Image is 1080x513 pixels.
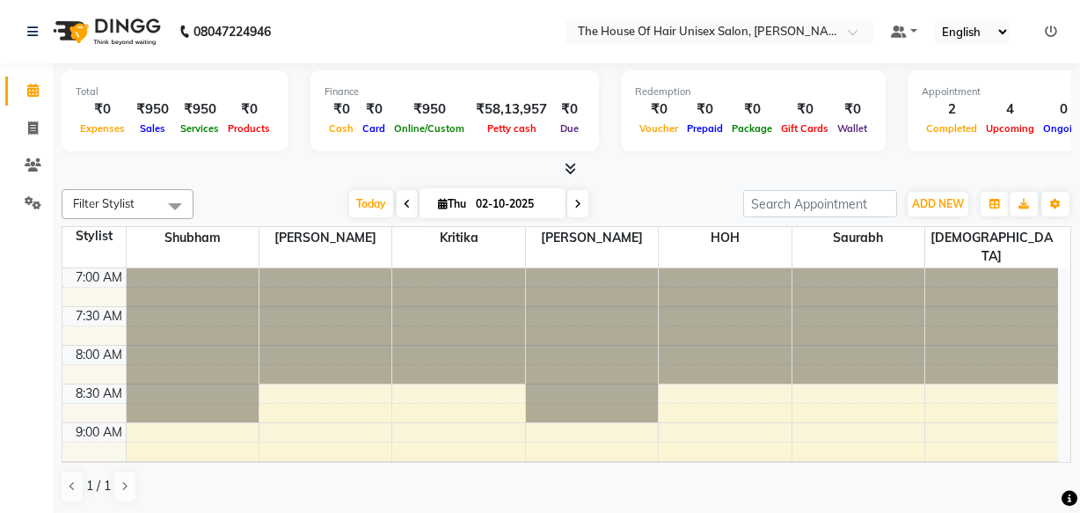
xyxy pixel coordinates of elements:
[833,122,872,135] span: Wallet
[72,346,126,364] div: 8:00 AM
[635,99,682,120] div: ₹0
[908,192,968,216] button: ADD NEW
[777,99,833,120] div: ₹0
[922,99,981,120] div: 2
[554,99,585,120] div: ₹0
[659,227,791,249] span: HOH
[483,122,541,135] span: Petty cash
[72,423,126,442] div: 9:00 AM
[743,190,897,217] input: Search Appointment
[925,227,1058,267] span: [DEMOGRAPHIC_DATA]
[682,99,727,120] div: ₹0
[76,84,274,99] div: Total
[833,99,872,120] div: ₹0
[556,122,583,135] span: Due
[390,99,469,120] div: ₹950
[135,122,170,135] span: Sales
[259,227,391,249] span: [PERSON_NAME]
[469,99,554,120] div: ₹58,13,957
[471,191,558,217] input: 2025-10-02
[777,122,833,135] span: Gift Cards
[76,122,129,135] span: Expenses
[73,196,135,210] span: Filter Stylist
[325,84,585,99] div: Finance
[981,122,1039,135] span: Upcoming
[176,122,223,135] span: Services
[635,122,682,135] span: Voucher
[434,197,471,210] span: Thu
[727,122,777,135] span: Package
[922,122,981,135] span: Completed
[792,227,924,249] span: Saurabh
[682,122,727,135] span: Prepaid
[176,99,223,120] div: ₹950
[325,99,358,120] div: ₹0
[349,190,393,217] span: Today
[358,99,390,120] div: ₹0
[76,99,129,120] div: ₹0
[390,122,469,135] span: Online/Custom
[981,99,1039,120] div: 4
[223,99,274,120] div: ₹0
[127,227,259,249] span: Shubham
[392,227,524,249] span: Kritika
[526,227,658,249] span: [PERSON_NAME]
[358,122,390,135] span: Card
[325,122,358,135] span: Cash
[45,7,165,56] img: logo
[912,197,964,210] span: ADD NEW
[727,99,777,120] div: ₹0
[72,385,126,403] div: 8:30 AM
[72,268,126,287] div: 7:00 AM
[72,307,126,326] div: 7:30 AM
[223,122,274,135] span: Products
[86,477,111,495] span: 1 / 1
[62,227,126,246] div: Stylist
[193,7,271,56] b: 08047224946
[129,99,176,120] div: ₹950
[635,84,872,99] div: Redemption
